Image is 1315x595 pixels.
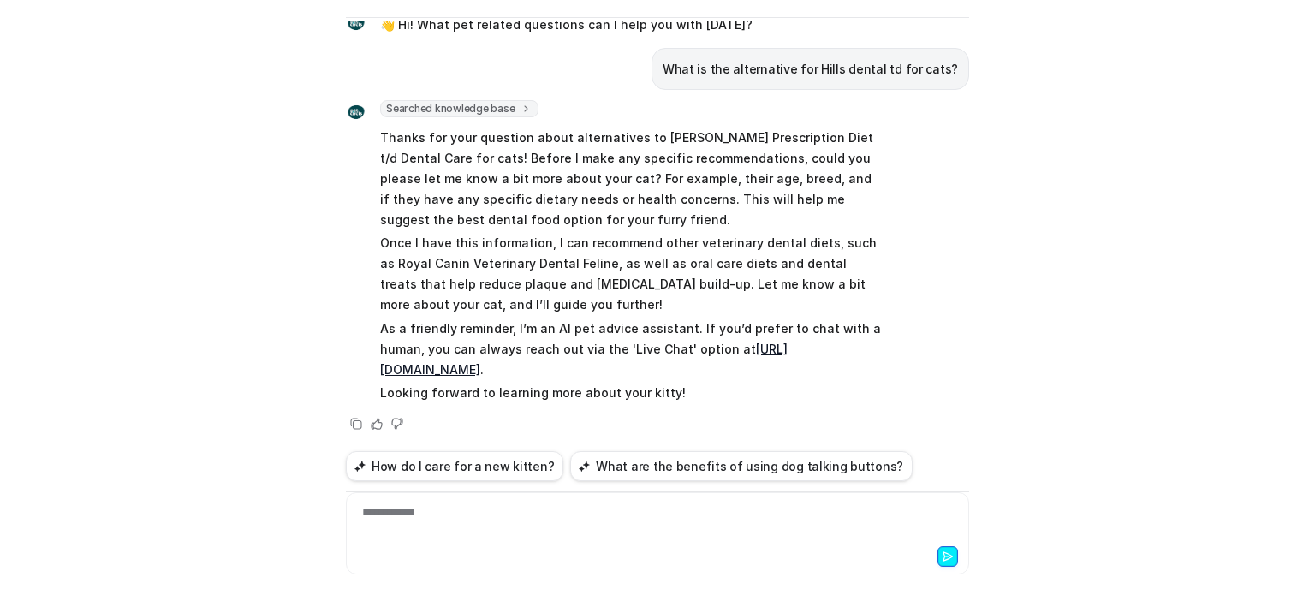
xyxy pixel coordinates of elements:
p: As a friendly reminder, I’m an AI pet advice assistant. If you’d prefer to chat with a human, you... [380,318,881,380]
a: [URL][DOMAIN_NAME] [380,342,788,377]
p: What is the alternative for Hills dental td for cats? [663,59,958,80]
span: Searched knowledge base [380,100,538,117]
p: Thanks for your question about alternatives to [PERSON_NAME] Prescription Diet t/d Dental Care fo... [380,128,881,230]
p: Once I have this information, I can recommend other veterinary dental diets, such as Royal Canin ... [380,233,881,315]
p: 👋 Hi! What pet related questions can I help you with [DATE]? [380,15,753,35]
button: What are the benefits of using dog talking buttons? [570,451,913,481]
button: How do I care for a new kitten? [346,451,563,481]
img: Widget [346,102,366,122]
p: Looking forward to learning more about your kitty! [380,383,881,403]
img: Widget [346,13,366,33]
